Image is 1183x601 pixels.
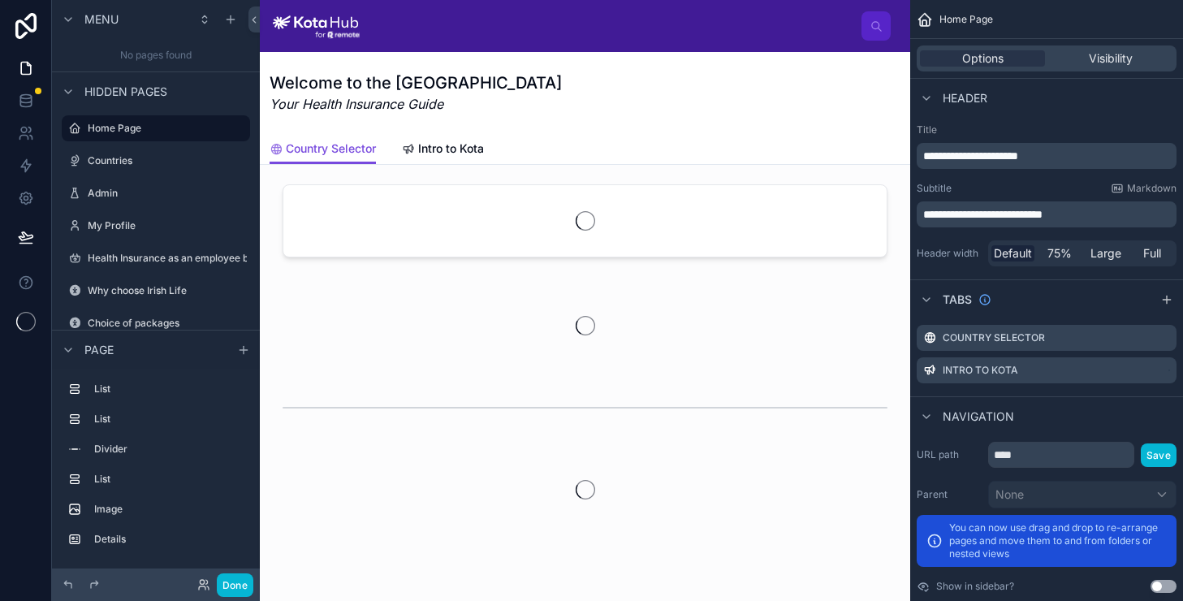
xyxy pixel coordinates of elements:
[270,94,562,114] em: Your Health Insurance Guide
[88,252,275,265] label: Health Insurance as an employee benefit
[418,141,484,157] span: Intro to Kota
[88,317,247,330] label: Choice of packages
[917,123,1177,136] label: Title
[52,369,260,569] div: scrollable content
[943,364,1018,377] label: Intro to Kota
[84,11,119,28] span: Menu
[917,448,982,461] label: URL path
[94,503,244,516] label: Image
[988,481,1177,508] button: None
[52,39,260,71] div: No pages found
[62,278,250,304] a: Why choose Irish Life
[1127,182,1177,195] span: Markdown
[373,23,861,29] div: scrollable content
[84,84,167,100] span: Hidden pages
[1141,443,1177,467] button: Save
[1143,245,1161,262] span: Full
[402,134,484,166] a: Intro to Kota
[939,13,993,26] span: Home Page
[943,331,1045,344] label: Country Selector
[88,122,240,135] label: Home Page
[62,310,250,336] a: Choice of packages
[62,245,250,271] a: Health Insurance as an employee benefit
[62,213,250,239] a: My Profile
[62,115,250,141] a: Home Page
[62,180,250,206] a: Admin
[994,245,1032,262] span: Default
[917,182,952,195] label: Subtitle
[949,521,1167,560] p: You can now use drag and drop to re-arrange pages and move them to and from folders or nested views
[962,50,1004,67] span: Options
[88,284,247,297] label: Why choose Irish Life
[917,143,1177,169] div: scrollable content
[995,486,1024,503] span: None
[943,409,1014,425] span: Navigation
[88,154,247,167] label: Countries
[1090,245,1121,262] span: Large
[94,533,244,546] label: Details
[94,413,244,426] label: List
[286,141,376,157] span: Country Selector
[270,71,562,94] h1: Welcome to the [GEOGRAPHIC_DATA]
[88,219,247,232] label: My Profile
[917,201,1177,227] div: scrollable content
[943,292,972,308] span: Tabs
[943,90,987,106] span: Header
[270,134,376,165] a: Country Selector
[1089,50,1133,67] span: Visibility
[84,342,114,358] span: Page
[88,187,247,200] label: Admin
[94,473,244,486] label: List
[217,573,253,597] button: Done
[1047,245,1072,262] span: 75%
[94,383,244,396] label: List
[1111,182,1177,195] a: Markdown
[273,13,360,39] img: App logo
[62,148,250,174] a: Countries
[917,247,982,260] label: Header width
[917,488,982,501] label: Parent
[94,443,244,456] label: Divider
